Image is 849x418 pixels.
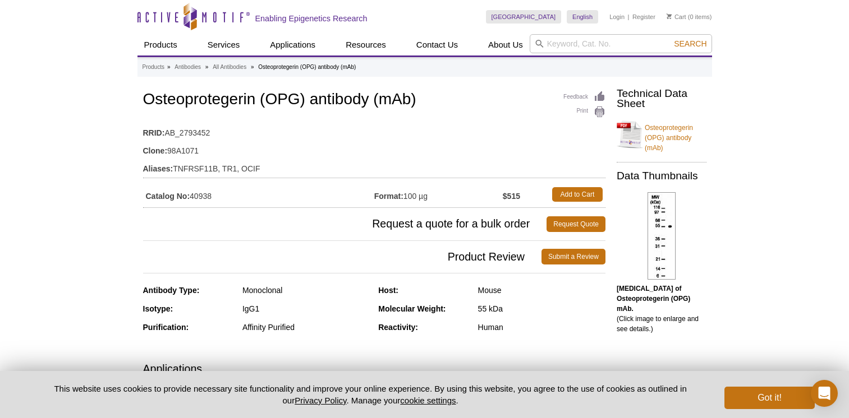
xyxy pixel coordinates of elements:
h2: Enabling Epigenetics Research [255,13,368,24]
h1: Osteoprotegerin (OPG) antibody (mAb) [143,91,605,110]
p: (Click image to enlarge and see details.) [617,284,706,334]
a: Add to Cart [552,187,603,202]
span: Search [674,39,706,48]
strong: Reactivity: [378,323,418,332]
span: Request a quote for a bulk order [143,216,547,232]
td: AB_2793452 [143,121,605,139]
strong: Aliases: [143,164,173,174]
h2: Data Thumbnails [617,171,706,181]
a: All Antibodies [213,62,246,72]
li: » [205,64,209,70]
strong: RRID: [143,128,165,138]
img: Osteoprotegerin (OPG) antibody (mAb) tested by Western blot. [648,192,676,280]
img: Your Cart [667,13,672,19]
li: (0 items) [667,10,712,24]
li: Osteoprotegerin (OPG) antibody (mAb) [258,64,356,70]
a: Print [563,106,605,118]
li: » [251,64,254,70]
span: Product Review [143,249,541,264]
td: 100 µg [374,184,503,205]
a: Contact Us [410,34,465,55]
a: Osteoprotegerin (OPG) antibody (mAb) [617,116,706,153]
strong: Catalog No: [146,191,190,201]
a: Request Quote [547,216,605,232]
a: Submit a Review [541,249,605,264]
h2: Technical Data Sheet [617,89,706,109]
button: cookie settings [400,396,456,405]
a: Applications [263,34,322,55]
li: » [167,64,171,70]
a: Cart [667,13,686,21]
div: IgG1 [242,304,370,314]
button: Search [671,39,710,49]
div: Open Intercom Messenger [811,380,838,407]
strong: Purification: [143,323,189,332]
a: Login [609,13,625,21]
input: Keyword, Cat. No. [530,34,712,53]
strong: Host: [378,286,398,295]
td: 40938 [143,184,374,205]
a: Services [201,34,247,55]
strong: Format: [374,191,403,201]
div: 55 kDa [478,304,605,314]
b: [MEDICAL_DATA] of Osteoprotegerin (OPG) mAb. [617,285,690,313]
td: TNFRSF11B, TR1, OCIF [143,157,605,175]
a: Resources [339,34,393,55]
a: [GEOGRAPHIC_DATA] [486,10,562,24]
button: Got it! [724,387,814,409]
div: Mouse [478,285,605,295]
div: Monoclonal [242,285,370,295]
a: Antibodies [175,62,201,72]
p: This website uses cookies to provide necessary site functionality and improve your online experie... [35,383,706,406]
strong: Molecular Weight: [378,304,446,313]
a: Feedback [563,91,605,103]
h3: Applications [143,360,605,377]
div: Human [478,322,605,332]
strong: Isotype: [143,304,173,313]
a: Register [632,13,655,21]
td: 98A1071 [143,139,605,157]
a: Products [143,62,164,72]
strong: Antibody Type: [143,286,200,295]
a: English [567,10,598,24]
div: Affinity Purified [242,322,370,332]
strong: Clone: [143,146,168,156]
a: Products [137,34,184,55]
li: | [628,10,630,24]
a: Privacy Policy [295,396,346,405]
a: About Us [481,34,530,55]
strong: $515 [503,191,520,201]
